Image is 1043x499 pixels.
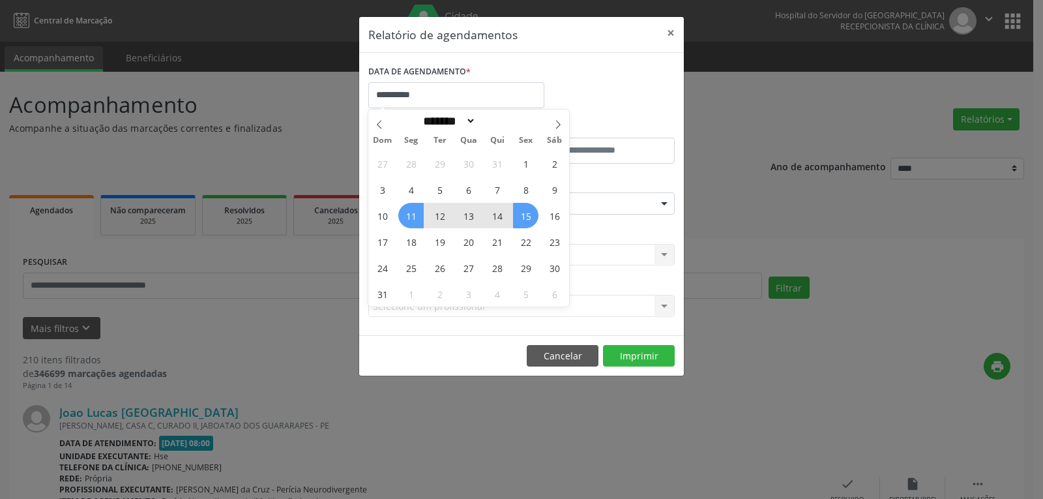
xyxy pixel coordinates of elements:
[370,229,395,254] span: Agosto 17, 2025
[476,114,519,128] input: Year
[484,255,510,280] span: Agosto 28, 2025
[542,281,567,307] span: Setembro 6, 2025
[427,255,452,280] span: Agosto 26, 2025
[368,136,397,145] span: Dom
[397,136,426,145] span: Seg
[456,281,481,307] span: Setembro 3, 2025
[456,177,481,202] span: Agosto 6, 2025
[456,229,481,254] span: Agosto 20, 2025
[542,151,567,176] span: Agosto 2, 2025
[370,255,395,280] span: Agosto 24, 2025
[513,255,538,280] span: Agosto 29, 2025
[456,203,481,228] span: Agosto 13, 2025
[527,345,598,367] button: Cancelar
[368,26,518,43] h5: Relatório de agendamentos
[398,281,424,307] span: Setembro 1, 2025
[540,136,569,145] span: Sáb
[427,177,452,202] span: Agosto 5, 2025
[484,281,510,307] span: Setembro 4, 2025
[398,177,424,202] span: Agosto 4, 2025
[370,281,395,307] span: Agosto 31, 2025
[542,177,567,202] span: Agosto 9, 2025
[513,203,538,228] span: Agosto 15, 2025
[427,203,452,228] span: Agosto 12, 2025
[484,177,510,202] span: Agosto 7, 2025
[370,177,395,202] span: Agosto 3, 2025
[512,136,540,145] span: Sex
[427,281,452,307] span: Setembro 2, 2025
[398,203,424,228] span: Agosto 11, 2025
[513,229,538,254] span: Agosto 22, 2025
[484,229,510,254] span: Agosto 21, 2025
[370,203,395,228] span: Agosto 10, 2025
[603,345,675,367] button: Imprimir
[484,151,510,176] span: Julho 31, 2025
[370,151,395,176] span: Julho 27, 2025
[419,114,476,128] select: Month
[525,117,675,138] label: ATÉ
[542,255,567,280] span: Agosto 30, 2025
[427,229,452,254] span: Agosto 19, 2025
[398,255,424,280] span: Agosto 25, 2025
[456,255,481,280] span: Agosto 27, 2025
[483,136,512,145] span: Qui
[368,62,471,82] label: DATA DE AGENDAMENTO
[542,229,567,254] span: Agosto 23, 2025
[398,229,424,254] span: Agosto 18, 2025
[484,203,510,228] span: Agosto 14, 2025
[398,151,424,176] span: Julho 28, 2025
[454,136,483,145] span: Qua
[542,203,567,228] span: Agosto 16, 2025
[456,151,481,176] span: Julho 30, 2025
[658,17,684,49] button: Close
[513,281,538,307] span: Setembro 5, 2025
[426,136,454,145] span: Ter
[427,151,452,176] span: Julho 29, 2025
[513,177,538,202] span: Agosto 8, 2025
[513,151,538,176] span: Agosto 1, 2025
